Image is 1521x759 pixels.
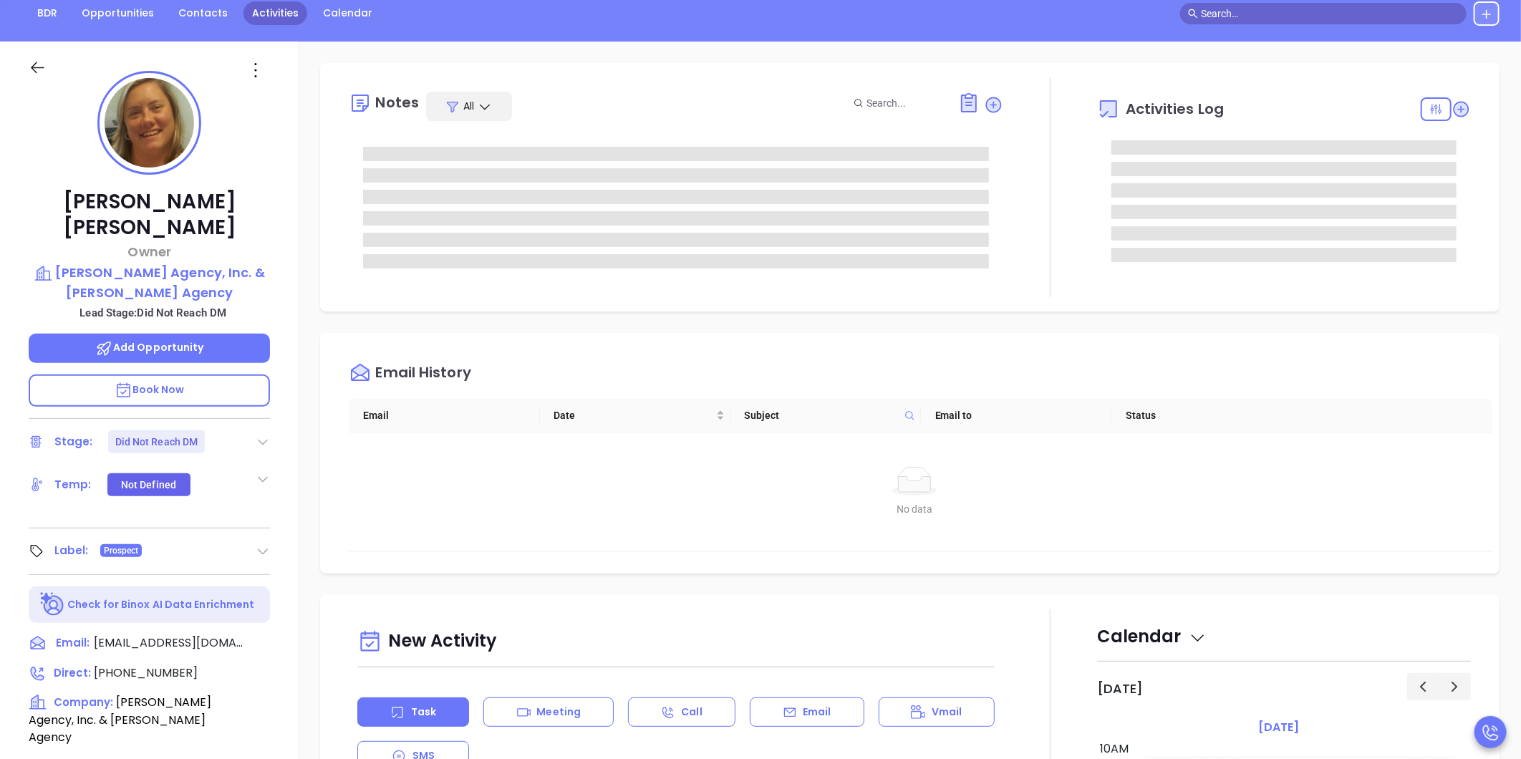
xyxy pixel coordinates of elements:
[681,705,702,720] p: Call
[366,501,1463,517] div: No data
[115,430,198,453] div: Did Not Reach DM
[94,664,198,681] span: [PHONE_NUMBER]
[29,694,211,745] span: [PERSON_NAME] Agency, Inc. & [PERSON_NAME] Agency
[29,1,66,25] a: BDR
[54,540,89,561] div: Label:
[1188,9,1198,19] span: search
[95,340,204,354] span: Add Opportunity
[1111,399,1302,432] th: Status
[40,592,65,617] img: Ai-Enrich-DaqCidB-.svg
[54,695,113,710] span: Company:
[56,634,90,653] span: Email:
[36,304,270,322] p: Lead Stage: Did Not Reach DM
[94,634,244,652] span: [EMAIL_ADDRESS][DOMAIN_NAME]
[1126,102,1224,116] span: Activities Log
[375,95,419,110] div: Notes
[866,95,942,111] input: Search...
[54,474,92,495] div: Temp:
[1097,624,1207,648] span: Calendar
[243,1,307,25] a: Activities
[29,242,270,261] p: Owner
[105,78,194,168] img: profile-user
[745,407,899,423] span: Subject
[375,365,470,385] div: Email History
[803,705,831,720] p: Email
[921,399,1111,432] th: Email to
[463,99,474,113] span: All
[540,399,730,432] th: Date
[357,624,995,660] div: New Activity
[170,1,236,25] a: Contacts
[54,431,93,453] div: Stage:
[536,705,581,720] p: Meeting
[1201,6,1459,21] input: Search…
[1097,681,1143,697] h2: [DATE]
[554,407,713,423] span: Date
[54,665,91,680] span: Direct :
[121,473,176,496] div: Not Defined
[1407,673,1439,700] button: Previous day
[29,263,270,302] a: [PERSON_NAME] Agency, Inc. & [PERSON_NAME] Agency
[349,399,539,432] th: Email
[67,597,254,612] p: Check for Binox AI Data Enrichment
[1097,740,1131,758] div: 10am
[104,543,139,559] span: Prospect
[1439,673,1471,700] button: Next day
[932,705,962,720] p: Vmail
[29,189,270,241] p: [PERSON_NAME] [PERSON_NAME]
[411,705,436,720] p: Task
[73,1,163,25] a: Opportunities
[314,1,381,25] a: Calendar
[115,382,185,397] span: Book Now
[1255,717,1302,738] a: [DATE]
